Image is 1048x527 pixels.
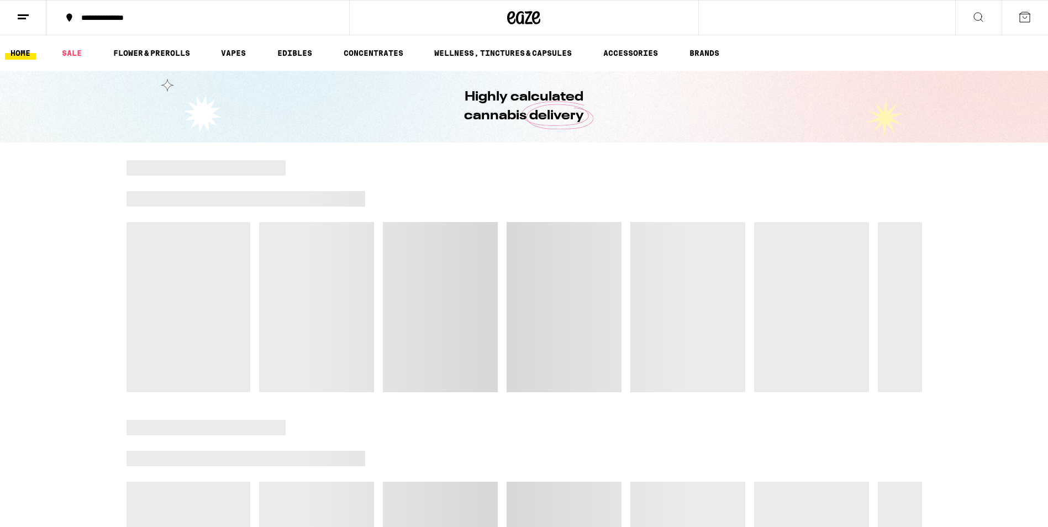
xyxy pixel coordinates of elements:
[684,46,725,60] a: BRANDS
[108,46,196,60] a: FLOWER & PREROLLS
[56,46,87,60] a: SALE
[433,88,615,125] h1: Highly calculated cannabis delivery
[5,46,36,60] a: HOME
[598,46,663,60] a: ACCESSORIES
[429,46,577,60] a: WELLNESS, TINCTURES & CAPSULES
[272,46,318,60] a: EDIBLES
[338,46,409,60] a: CONCENTRATES
[215,46,251,60] a: VAPES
